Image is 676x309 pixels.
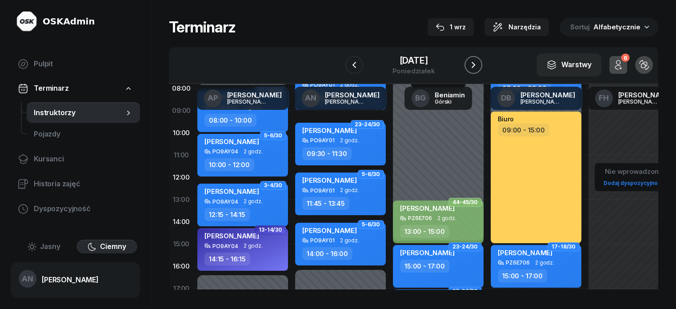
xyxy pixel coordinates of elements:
[452,201,478,203] span: 44-45/30
[13,240,75,254] button: Jasny
[11,173,140,195] a: Historia zajęć
[340,187,359,193] span: 2 godz.
[11,78,140,99] a: Terminarz
[169,19,236,35] h1: Terminarz
[169,100,194,122] div: 09:00
[302,176,357,185] span: [PERSON_NAME]
[204,114,256,127] div: 08:00 - 10:00
[392,56,435,65] div: [DATE]
[22,275,33,283] span: AN
[520,92,575,98] div: [PERSON_NAME]
[506,260,530,265] div: PZ6E706
[34,58,133,70] span: Pulpit
[305,94,316,102] span: AN
[520,99,563,104] div: [PERSON_NAME]
[435,92,465,98] div: Beniamin
[27,124,140,145] a: Pojazdy
[11,53,140,75] a: Pulpit
[244,198,263,205] span: 2 godz.
[197,87,289,110] a: AP[PERSON_NAME][PERSON_NAME]
[264,135,282,136] span: 5-6/30
[100,241,126,253] span: Ciemny
[498,115,514,123] div: Biuro
[535,260,554,266] span: 2 godz.
[27,102,140,124] a: Instruktorzy
[244,243,263,249] span: 2 godz.
[618,92,673,98] div: [PERSON_NAME]
[264,185,282,186] span: 3-4/30
[310,188,335,193] div: PO9AY01
[11,148,140,170] a: Kursanci
[340,237,359,244] span: 2 godz.
[436,22,466,32] div: 1 wrz
[169,211,194,233] div: 14:00
[34,107,124,119] span: Instruktorzy
[169,189,194,211] div: 13:00
[546,59,592,71] div: Warstwy
[435,99,465,104] div: Górski
[609,56,627,74] button: 6
[618,99,661,104] div: [PERSON_NAME]
[295,87,387,110] a: AN[PERSON_NAME][PERSON_NAME]
[302,247,352,260] div: 14:00 - 16:00
[11,198,140,220] a: Dyspozycyjność
[204,232,259,240] span: [PERSON_NAME]
[498,269,547,282] div: 15:00 - 17:00
[302,147,352,160] div: 09:30 - 11:30
[42,276,99,283] div: [PERSON_NAME]
[404,87,472,110] a: BGBeniaminGórski
[600,178,668,188] a: Dodaj dyspozycyjność
[452,246,478,248] span: 23-24/30
[355,124,380,125] span: 23-24/30
[536,53,601,76] button: Warstwy
[43,15,95,28] div: OSKAdmin
[204,208,250,221] div: 12:15 - 14:15
[204,253,250,265] div: 14:15 - 16:15
[34,83,69,94] span: Terminarz
[415,94,426,102] span: BG
[259,229,282,231] span: 13-14/30
[325,99,368,104] div: [PERSON_NAME]
[204,187,259,196] span: [PERSON_NAME]
[400,204,455,213] span: [PERSON_NAME]
[34,178,133,190] span: Historia zajęć
[169,166,194,189] div: 12:00
[212,243,238,249] div: PO9AY04
[599,94,609,102] span: FH
[40,241,60,253] span: Jasny
[302,197,349,210] div: 11:45 - 13:45
[437,215,456,221] span: 2 godz.
[302,226,357,235] span: [PERSON_NAME]
[498,124,549,136] div: 09:00 - 15:00
[400,225,449,238] div: 13:00 - 15:00
[310,137,335,143] div: PO9AY01
[552,246,576,248] span: 17-18/30
[362,224,380,225] span: 5-6/30
[560,18,658,36] button: Sortuj Alfabetycznie
[508,22,541,32] span: Narzędzia
[484,18,549,36] button: Narzędzia
[212,199,238,205] div: PO9AY04
[34,203,133,215] span: Dyspozycyjność
[400,260,449,273] div: 15:00 - 17:00
[76,240,138,254] button: Ciemny
[362,173,380,175] span: 5-6/30
[212,148,238,154] div: PO9AY04
[570,21,592,33] span: Sortuj
[408,215,432,221] div: PZ6E706
[34,128,133,140] span: Pojazdy
[600,166,668,177] div: Nie wprowadzono
[227,99,270,104] div: [PERSON_NAME]
[340,137,359,144] span: 2 godz.
[325,92,380,98] div: [PERSON_NAME]
[34,153,133,165] span: Kursanci
[428,18,474,36] button: 1 wrz
[169,233,194,255] div: 15:00
[593,23,640,31] span: Alfabetycznie
[310,237,335,243] div: PO9AY01
[204,158,254,171] div: 10:00 - 12:00
[169,255,194,277] div: 16:00
[169,122,194,144] div: 10:00
[498,249,552,257] span: [PERSON_NAME]
[400,249,455,257] span: [PERSON_NAME]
